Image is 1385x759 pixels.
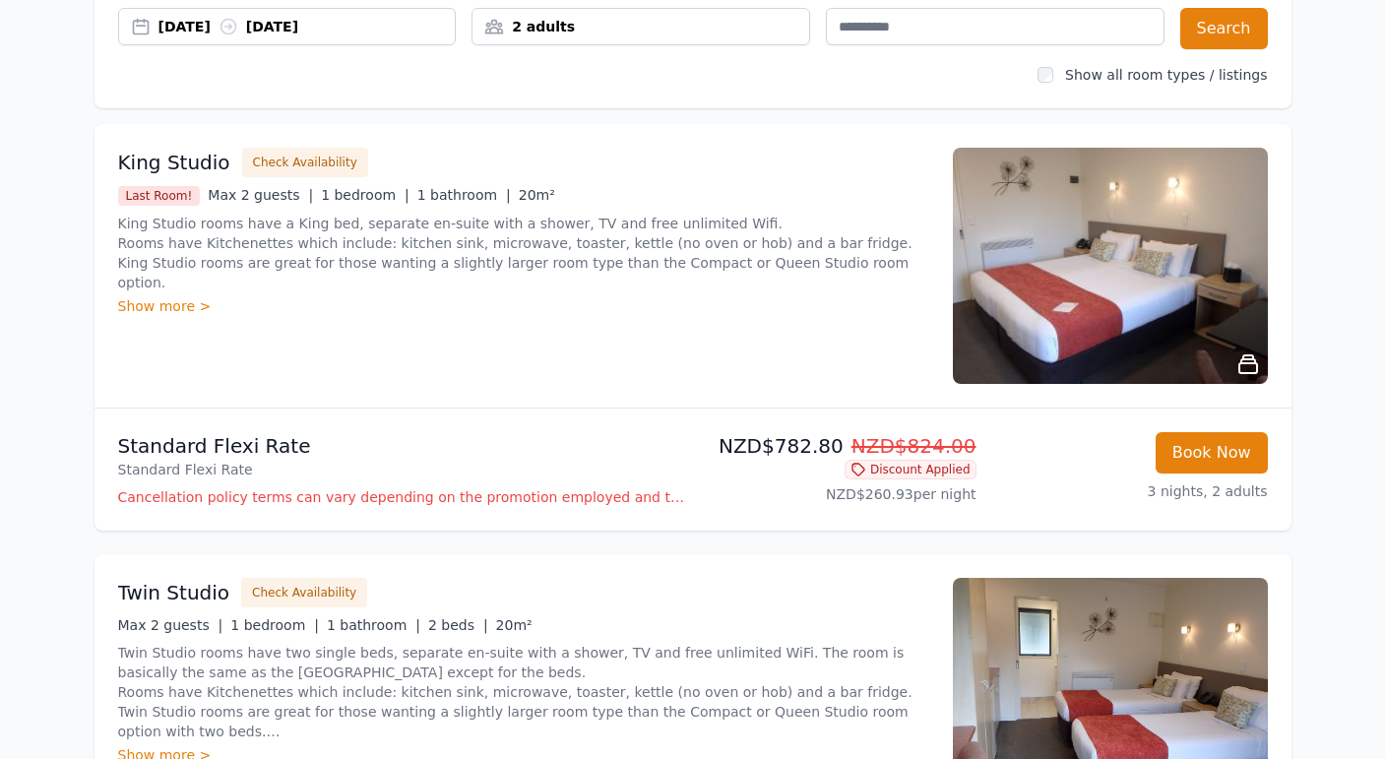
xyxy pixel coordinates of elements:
span: Last Room! [118,186,201,206]
span: Discount Applied [845,460,976,479]
div: 2 adults [472,17,809,36]
span: 1 bathroom | [417,187,511,203]
button: Check Availability [242,148,368,177]
span: Max 2 guests | [118,617,223,633]
p: 3 nights, 2 adults [992,481,1268,501]
button: Check Availability [241,578,367,607]
label: Show all room types / listings [1065,67,1267,83]
p: Cancellation policy terms can vary depending on the promotion employed and the time of stay of th... [118,487,685,507]
p: NZD$782.80 [701,432,976,460]
div: [DATE] [DATE] [158,17,456,36]
p: King Studio rooms have a King bed, separate en-suite with a shower, TV and free unlimited Wifi. R... [118,214,929,292]
h3: Twin Studio [118,579,230,606]
p: Standard Flexi Rate [118,432,685,460]
p: NZD$260.93 per night [701,484,976,504]
div: Show more > [118,296,929,316]
h3: King Studio [118,149,230,176]
span: 20m² [496,617,533,633]
span: 1 bedroom | [230,617,319,633]
button: Book Now [1156,432,1268,474]
span: Max 2 guests | [208,187,313,203]
span: 2 beds | [428,617,488,633]
span: NZD$824.00 [851,434,976,458]
button: Search [1180,8,1268,49]
span: 1 bedroom | [321,187,409,203]
p: Twin Studio rooms have two single beds, separate en-suite with a shower, TV and free unlimited Wi... [118,643,929,741]
p: Standard Flexi Rate [118,460,685,479]
span: 20m² [519,187,555,203]
span: 1 bathroom | [327,617,420,633]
